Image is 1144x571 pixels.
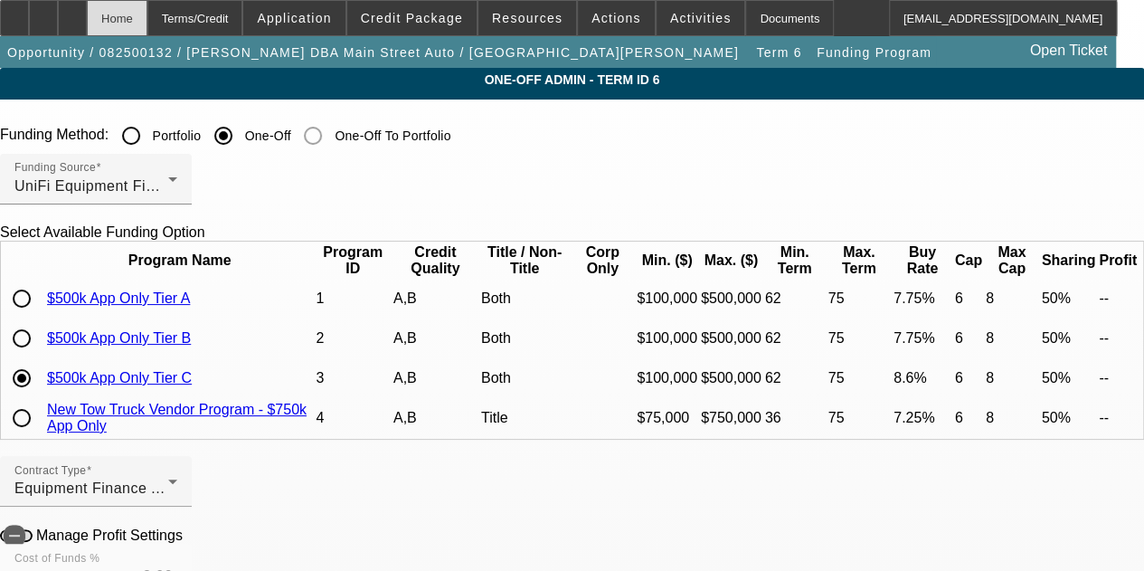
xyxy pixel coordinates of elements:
mat-label: Contract Type [14,464,86,476]
td: 6 [954,359,983,397]
td: 75 [827,280,891,318]
td: 8 [985,359,1039,397]
button: Credit Package [347,1,477,35]
label: Manage Profit Settings [33,528,183,544]
td: A,B [392,399,478,437]
td: 62 [764,319,826,357]
th: Cap [954,243,983,278]
td: Both [480,319,569,357]
td: 7.75% [893,280,952,318]
td: 75 [827,359,891,397]
td: 75 [827,399,891,437]
span: Resources [492,11,563,25]
button: Resources [478,1,576,35]
td: -- [1098,399,1138,437]
th: Profit [1098,243,1138,278]
td: 75 [827,319,891,357]
span: One-Off Admin - Term ID 6 [14,72,1130,87]
td: 62 [764,280,826,318]
td: 8 [985,319,1039,357]
mat-label: Funding Source [14,162,96,174]
td: Both [480,359,569,397]
span: Application [257,11,331,25]
td: -- [1098,280,1138,318]
th: Buy Rate [893,243,952,278]
td: 7.25% [893,399,952,437]
th: Program Name [46,243,313,278]
button: Actions [578,1,655,35]
span: Opportunity / 082500132 / [PERSON_NAME] DBA Main Street Auto / [GEOGRAPHIC_DATA][PERSON_NAME] [7,45,739,60]
span: Term 6 [756,45,801,60]
button: Application [243,1,345,35]
td: 50% [1041,359,1097,397]
td: 36 [764,399,826,437]
button: Funding Program [812,36,936,69]
td: 8.6% [893,359,952,397]
td: -- [1098,319,1138,357]
a: New Tow Truck Vendor Program - $750k App Only [47,402,307,433]
td: 3 [315,359,390,397]
th: Credit Quality [392,243,478,278]
td: 50% [1041,399,1097,437]
th: Program ID [315,243,390,278]
td: $500,000 [700,359,762,397]
mat-label: Cost of Funds % [14,552,99,564]
td: 4 [315,399,390,437]
td: 1 [315,280,390,318]
label: Portfolio [149,127,202,145]
td: $100,000 [636,280,698,318]
th: Max Cap [985,243,1039,278]
th: Min. ($) [636,243,698,278]
td: A,B [392,280,478,318]
span: Actions [591,11,641,25]
td: $100,000 [636,359,698,397]
a: $500k App Only Tier C [47,370,192,385]
a: $500k App Only Tier A [47,290,190,306]
td: $75,000 [636,399,698,437]
th: Sharing [1041,243,1097,278]
span: UniFi Equipment Finance, Inc. [14,178,222,194]
td: Both [480,280,569,318]
th: Title / Non-Title [480,243,569,278]
td: 50% [1041,280,1097,318]
td: 6 [954,280,983,318]
td: 8 [985,280,1039,318]
th: Min. Term [764,243,826,278]
td: -- [1098,359,1138,397]
span: Credit Package [361,11,463,25]
span: Equipment Finance Agreement [14,481,225,496]
th: Max. Term [827,243,891,278]
td: $750,000 [700,399,762,437]
td: 8 [985,399,1039,437]
td: $500,000 [700,319,762,357]
td: 50% [1041,319,1097,357]
button: Term 6 [750,36,808,69]
th: Corp Only [571,243,634,278]
td: 6 [954,399,983,437]
td: Title [480,399,569,437]
th: Max. ($) [700,243,762,278]
td: $500,000 [700,280,762,318]
span: Activities [670,11,732,25]
td: 62 [764,359,826,397]
td: 6 [954,319,983,357]
a: $500k App Only Tier B [47,330,191,346]
button: Activities [657,1,745,35]
span: Funding Program [817,45,931,60]
td: $100,000 [636,319,698,357]
label: One-Off [241,127,291,145]
td: 7.75% [893,319,952,357]
td: A,B [392,359,478,397]
a: Open Ticket [1023,35,1114,66]
td: 2 [315,319,390,357]
td: A,B [392,319,478,357]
